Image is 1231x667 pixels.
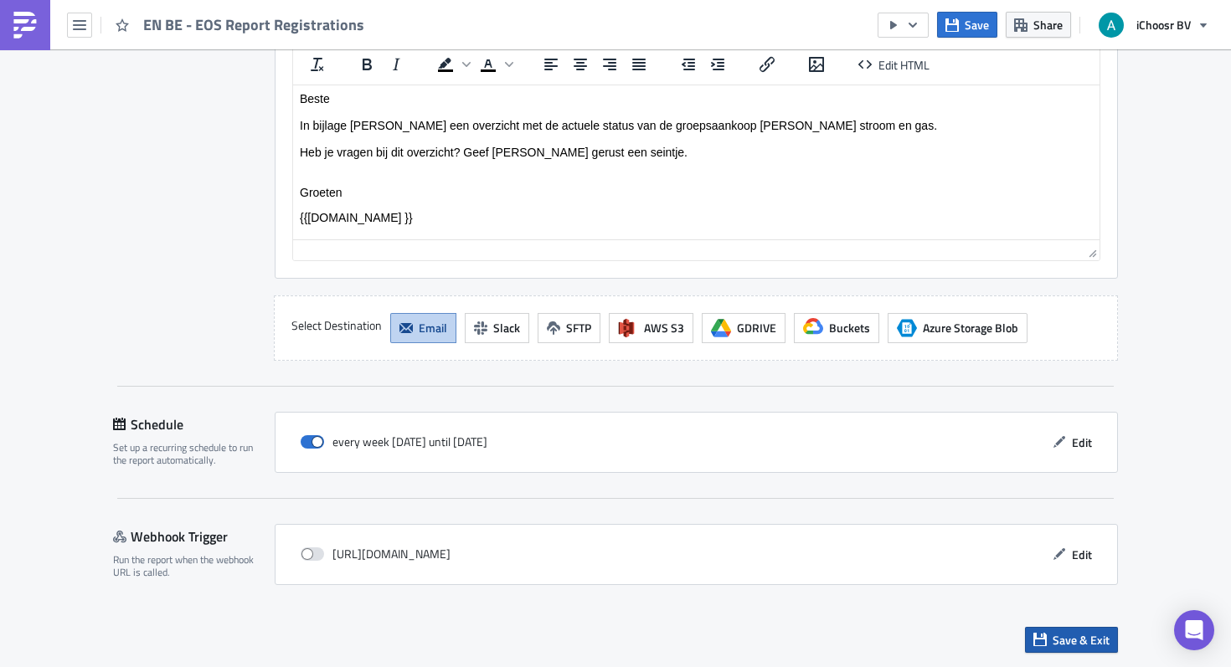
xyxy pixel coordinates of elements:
[353,53,381,76] button: Bold
[937,12,997,38] button: Save
[474,53,516,76] div: Text color
[644,319,684,336] span: AWS S3
[293,85,1100,239] iframe: Rich Text Area
[1082,240,1100,260] div: Resize
[7,100,800,114] div: Groeten
[703,53,732,76] button: Increase indent
[794,313,879,343] button: Buckets
[802,53,831,76] button: Insert/edit image
[1174,610,1214,650] div: Open Intercom Messenger
[1006,12,1071,38] button: Share
[7,7,800,225] body: Rich Text Area. Press ALT-0 for help.
[566,53,595,76] button: Align center
[143,15,366,34] span: EN BE - EOS Report Registrations
[113,553,264,579] div: Run the report when the webhook URL is called.
[1089,7,1218,44] button: iChoosr BV
[7,7,800,74] div: Beste In bijlage [PERSON_NAME] een overzicht met de actuele status van de groepsaankoop [PERSON_N...
[753,53,781,76] button: Insert/edit link
[291,313,382,338] label: Select Destination
[829,319,870,336] span: Buckets
[493,319,520,336] span: Slack
[419,319,447,336] span: Email
[390,313,456,343] button: Email
[878,55,930,73] span: Edit HTML
[113,441,264,467] div: Set up a recurring schedule to run the report automatically.
[737,319,776,336] span: GDRIVE
[888,313,1028,343] button: Azure Storage BlobAzure Storage Blob
[625,53,653,76] button: Justify
[1097,11,1125,39] img: Avatar
[1033,16,1063,33] span: Share
[113,524,275,549] div: Webhook Trigger
[595,53,624,76] button: Align right
[609,313,693,343] button: AWS S3
[303,53,332,76] button: Clear formatting
[301,429,487,454] div: every week [DATE] until [DATE]
[674,53,703,76] button: Decrease indent
[1053,631,1110,649] span: Save & Exit
[897,318,917,338] span: Azure Storage Blob
[431,53,473,76] div: Background color
[923,319,1018,336] span: Azure Storage Blob
[1072,434,1092,451] span: Edit
[538,313,600,343] button: SFTP
[566,319,591,336] span: SFTP
[1044,429,1100,455] button: Edit
[1044,541,1100,567] button: Edit
[537,53,565,76] button: Align left
[12,12,39,38] img: PushMetrics
[1025,627,1118,653] button: Save & Exit
[382,53,410,76] button: Italic
[852,53,936,76] button: Edit HTML
[702,313,785,343] button: GDRIVE
[965,16,989,33] span: Save
[465,313,529,343] button: Slack
[113,412,275,437] div: Schedule
[301,541,451,567] div: [URL][DOMAIN_NAME]
[1136,16,1191,33] span: iChoosr BV
[1072,546,1092,563] span: Edit
[7,126,800,139] p: {{[DOMAIN_NAME] }}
